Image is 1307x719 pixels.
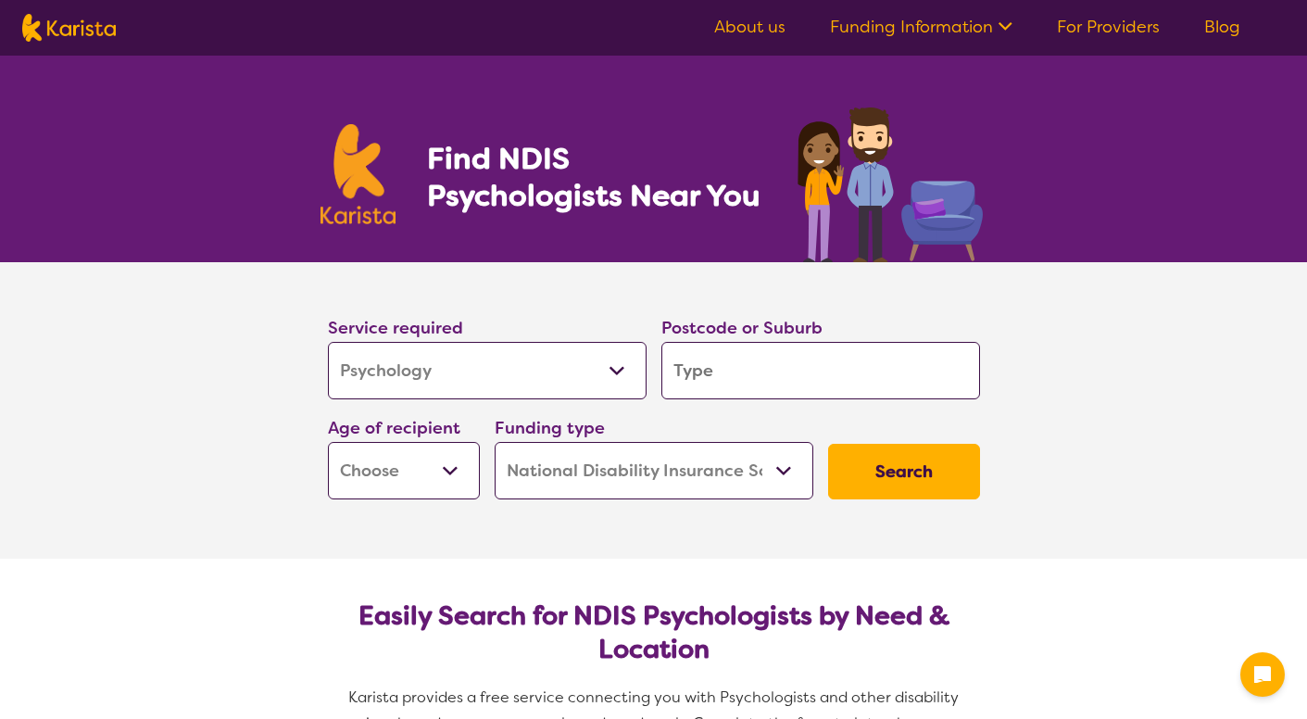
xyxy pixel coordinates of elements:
[830,16,1012,38] a: Funding Information
[22,14,116,42] img: Karista logo
[661,317,823,339] label: Postcode or Suburb
[661,342,980,399] input: Type
[343,599,965,666] h2: Easily Search for NDIS Psychologists by Need & Location
[828,444,980,499] button: Search
[328,417,460,439] label: Age of recipient
[320,124,396,224] img: Karista logo
[328,317,463,339] label: Service required
[791,100,987,262] img: psychology
[495,417,605,439] label: Funding type
[427,140,770,214] h1: Find NDIS Psychologists Near You
[1204,16,1240,38] a: Blog
[1057,16,1160,38] a: For Providers
[714,16,785,38] a: About us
